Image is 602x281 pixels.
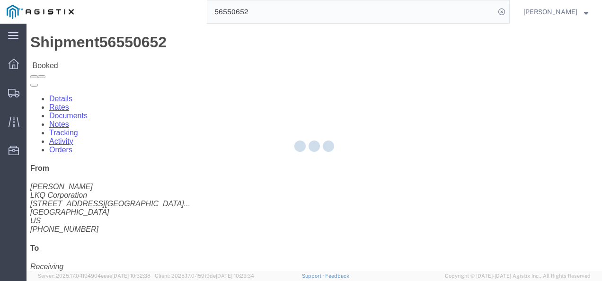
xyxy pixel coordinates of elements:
span: Client: 2025.17.0-159f9de [155,273,254,279]
a: Feedback [325,273,349,279]
span: Copyright © [DATE]-[DATE] Agistix Inc., All Rights Reserved [445,272,591,280]
span: Server: 2025.17.0-1194904eeae [38,273,150,279]
input: Search for shipment number, reference number [207,0,495,23]
span: Nathan Seeley [523,7,577,17]
a: Support [302,273,326,279]
span: [DATE] 10:23:34 [216,273,254,279]
img: logo [7,5,74,19]
span: [DATE] 10:32:38 [112,273,150,279]
button: [PERSON_NAME] [523,6,589,18]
